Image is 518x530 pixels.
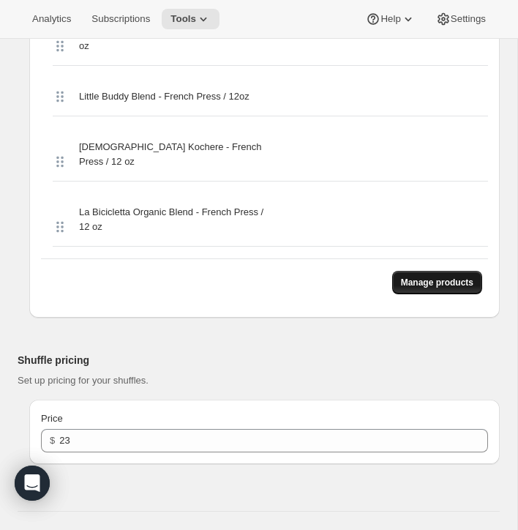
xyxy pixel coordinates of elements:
[23,9,80,29] button: Analytics
[41,413,63,424] span: Price
[18,353,476,367] h2: Shuffle pricing
[79,24,275,53] span: [PERSON_NAME] Blend - French Press / 10 oz
[357,9,424,29] button: Help
[401,277,473,288] span: Manage products
[451,13,486,25] span: Settings
[79,89,249,104] span: Little Buddy Blend - French Press / 12oz
[50,435,55,446] span: $
[170,13,196,25] span: Tools
[380,13,400,25] span: Help
[15,466,50,501] div: Open Intercom Messenger
[32,13,71,25] span: Analytics
[427,9,495,29] button: Settings
[59,429,466,452] input: 10.00
[162,9,219,29] button: Tools
[79,205,275,234] span: La Bicicletta Organic Blend - French Press / 12 oz
[83,9,159,29] button: Subscriptions
[392,271,482,294] button: Manage products
[79,140,275,169] span: [DEMOGRAPHIC_DATA] Kochere - French Press / 12 oz
[18,373,476,388] p: Set up pricing for your shuffles.
[91,13,150,25] span: Subscriptions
